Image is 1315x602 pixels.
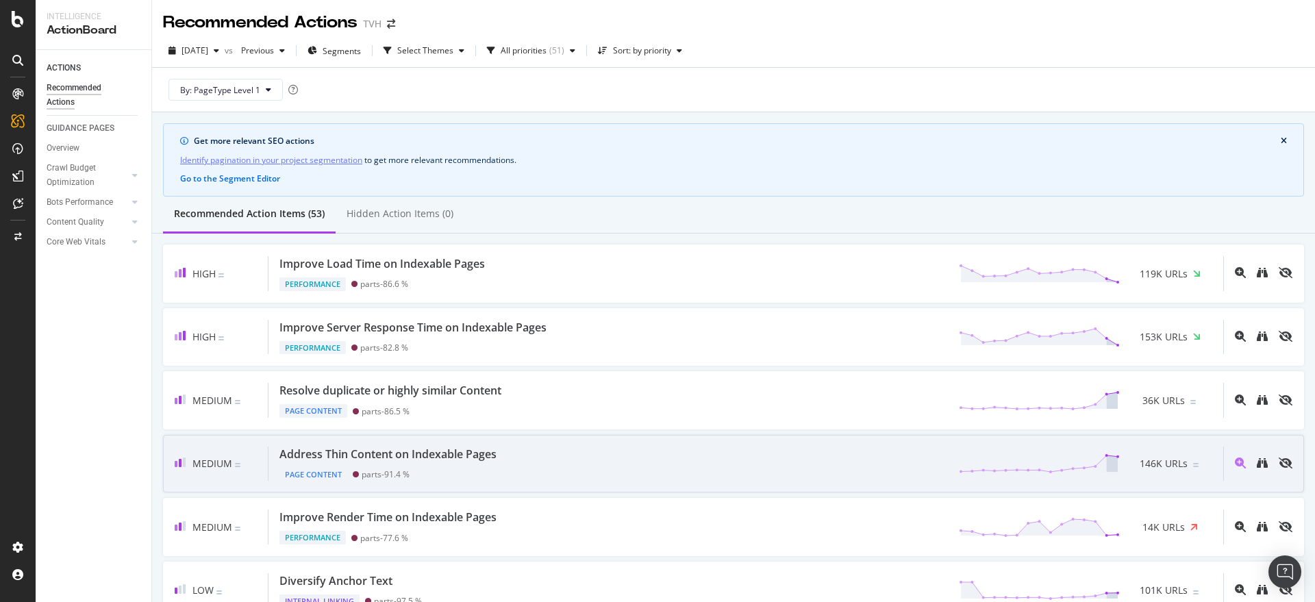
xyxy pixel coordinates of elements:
span: High [192,267,216,280]
a: Recommended Actions [47,81,142,110]
div: Improve Load Time on Indexable Pages [279,256,485,272]
div: Address Thin Content on Indexable Pages [279,447,497,462]
div: binoculars [1257,267,1268,278]
div: Recommended Actions [47,81,129,110]
div: binoculars [1257,584,1268,595]
div: Performance [279,531,346,544]
div: eye-slash [1279,584,1292,595]
div: Improve Render Time on Indexable Pages [279,510,497,525]
div: parts - 86.5 % [362,406,410,416]
div: parts - 82.8 % [360,342,408,353]
img: Equal [216,590,222,594]
div: Get more relevant SEO actions [194,135,1281,147]
a: Overview [47,141,142,155]
div: Bots Performance [47,195,113,210]
button: close banner [1277,132,1290,150]
div: parts - 91.4 % [362,469,410,479]
span: vs [225,45,236,56]
div: Page Content [279,468,347,481]
div: to get more relevant recommendations . [180,153,1287,167]
img: Equal [218,336,224,340]
div: Performance [279,341,346,355]
span: 14K URLs [1142,521,1185,534]
img: Equal [235,527,240,531]
span: 101K URLs [1140,584,1188,597]
div: All priorities [501,47,547,55]
div: magnifying-glass-plus [1235,521,1246,532]
div: binoculars [1257,394,1268,405]
div: ( 51 ) [549,47,564,55]
div: eye-slash [1279,331,1292,342]
div: TVH [363,17,381,31]
button: By: PageType Level 1 [168,79,283,101]
div: Intelligence [47,11,140,23]
div: Sort: by priority [613,47,671,55]
a: Bots Performance [47,195,128,210]
span: 36K URLs [1142,394,1185,407]
span: Segments [323,45,361,57]
div: binoculars [1257,331,1268,342]
div: Open Intercom Messenger [1268,555,1301,588]
div: parts - 77.6 % [360,533,408,543]
div: Performance [279,277,346,291]
a: GUIDANCE PAGES [47,121,142,136]
div: Resolve duplicate or highly similar Content [279,383,501,399]
img: Equal [1193,590,1199,594]
span: 153K URLs [1140,330,1188,344]
span: Low [192,584,214,597]
a: Content Quality [47,215,128,229]
div: parts - 86.6 % [360,279,408,289]
a: binoculars [1257,522,1268,534]
div: Crawl Budget Optimization [47,161,118,190]
button: All priorities(51) [481,40,581,62]
div: magnifying-glass-plus [1235,267,1246,278]
a: binoculars [1257,331,1268,343]
div: Recommended Actions [163,11,358,34]
div: ActionBoard [47,23,140,38]
div: GUIDANCE PAGES [47,121,114,136]
button: [DATE] [163,40,225,62]
a: binoculars [1257,395,1268,407]
a: binoculars [1257,268,1268,279]
div: magnifying-glass-plus [1235,331,1246,342]
div: magnifying-glass-plus [1235,394,1246,405]
span: Medium [192,521,232,534]
img: Equal [1190,400,1196,404]
span: Medium [192,457,232,470]
button: Sort: by priority [592,40,688,62]
img: Equal [235,463,240,467]
div: binoculars [1257,521,1268,532]
div: Page Content [279,404,347,418]
a: ACTIONS [47,61,142,75]
img: Equal [235,400,240,404]
div: eye-slash [1279,521,1292,532]
img: Equal [1193,463,1199,467]
div: ACTIONS [47,61,81,75]
button: Select Themes [378,40,470,62]
button: Go to the Segment Editor [180,173,280,185]
div: Improve Server Response Time on Indexable Pages [279,320,547,336]
div: Overview [47,141,79,155]
a: binoculars [1257,458,1268,470]
img: Equal [218,273,224,277]
div: eye-slash [1279,267,1292,278]
span: Previous [236,45,274,56]
a: Crawl Budget Optimization [47,161,128,190]
div: eye-slash [1279,394,1292,405]
div: magnifying-glass-plus [1235,584,1246,595]
a: Identify pagination in your project segmentation [180,153,362,167]
div: magnifying-glass-plus [1235,457,1246,468]
span: 2025 Aug. 12th [181,45,208,56]
a: binoculars [1257,585,1268,597]
button: Previous [236,40,290,62]
span: 146K URLs [1140,457,1188,471]
a: Core Web Vitals [47,235,128,249]
div: Diversify Anchor Text [279,573,392,589]
div: Recommended Action Items (53) [174,207,325,221]
span: High [192,330,216,343]
span: By: PageType Level 1 [180,84,260,96]
button: Segments [302,40,366,62]
div: Select Themes [397,47,453,55]
span: Medium [192,394,232,407]
div: Core Web Vitals [47,235,105,249]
